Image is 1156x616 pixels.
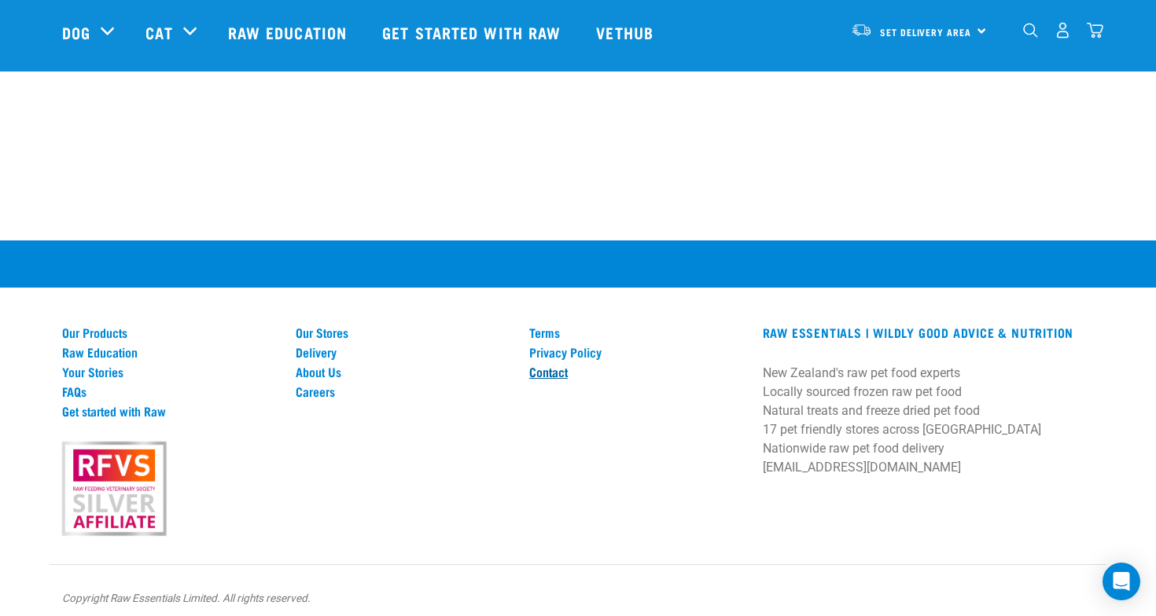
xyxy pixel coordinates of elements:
[62,325,277,339] a: Our Products
[296,345,510,359] a: Delivery
[763,325,1094,339] h3: RAW ESSENTIALS | Wildly Good Advice & Nutrition
[763,364,1094,477] p: New Zealand's raw pet food experts Locally sourced frozen raw pet food Natural treats and freeze ...
[1087,22,1103,38] img: home-icon@2x.png
[296,365,510,379] a: About Us
[366,1,580,64] a: Get started with Raw
[529,365,744,379] a: Contact
[880,29,971,35] span: Set Delivery Area
[851,23,872,37] img: van-moving.png
[62,384,277,398] a: FAQs
[296,384,510,398] a: Careers
[296,325,510,339] a: Our Stores
[62,20,90,44] a: Dog
[212,1,366,64] a: Raw Education
[62,404,277,418] a: Get started with Raw
[62,365,277,379] a: Your Stories
[55,439,173,538] img: rfvs.png
[529,325,744,339] a: Terms
[529,345,744,359] a: Privacy Policy
[145,20,172,44] a: Cat
[62,592,311,604] em: Copyright Raw Essentials Limited. All rights reserved.
[1103,563,1140,600] div: Open Intercom Messenger
[1055,22,1071,38] img: user.png
[580,1,673,64] a: Vethub
[1023,23,1038,38] img: home-icon-1@2x.png
[62,345,277,359] a: Raw Education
